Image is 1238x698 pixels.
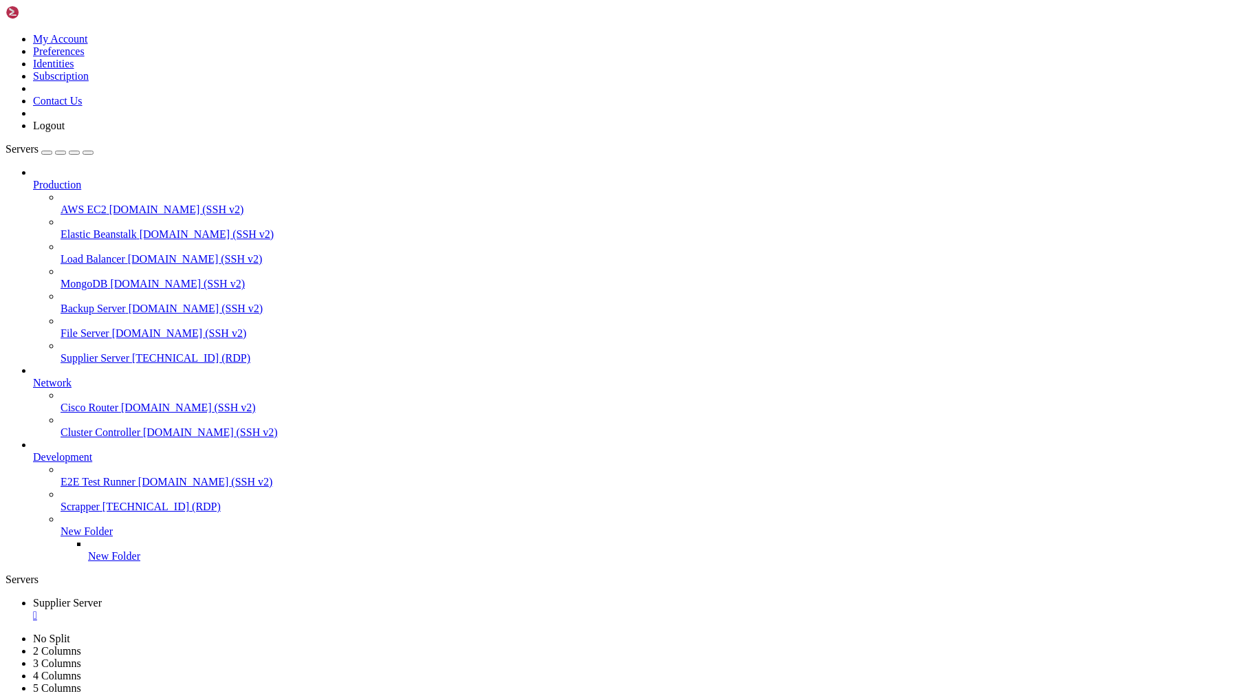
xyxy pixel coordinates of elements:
[61,315,1232,340] li: File Server [DOMAIN_NAME] (SSH v2)
[61,278,1232,290] a: MongoDB [DOMAIN_NAME] (SSH v2)
[61,488,1232,513] li: Scrapper [TECHNICAL_ID] (RDP)
[33,166,1232,364] li: Production
[6,574,1232,586] div: Servers
[61,303,1232,315] a: Backup Server [DOMAIN_NAME] (SSH v2)
[140,228,274,240] span: [DOMAIN_NAME] (SSH v2)
[6,143,39,155] span: Servers
[33,633,70,644] a: No Split
[61,463,1232,488] li: E2E Test Runner [DOMAIN_NAME] (SSH v2)
[61,389,1232,414] li: Cisco Router [DOMAIN_NAME] (SSH v2)
[61,278,107,290] span: MongoDB
[61,327,1232,340] a: File Server [DOMAIN_NAME] (SSH v2)
[33,682,81,694] a: 5 Columns
[61,253,125,265] span: Load Balancer
[121,402,256,413] span: [DOMAIN_NAME] (SSH v2)
[61,402,1232,414] a: Cisco Router [DOMAIN_NAME] (SSH v2)
[88,538,1232,563] li: New Folder
[61,525,1232,538] a: New Folder
[129,303,263,314] span: [DOMAIN_NAME] (SSH v2)
[61,513,1232,563] li: New Folder
[33,95,83,107] a: Contact Us
[33,58,74,69] a: Identities
[88,550,1232,563] a: New Folder
[33,451,92,463] span: Development
[33,645,81,657] a: 2 Columns
[102,501,221,512] span: [TECHNICAL_ID] (RDP)
[33,609,1232,622] a: 
[61,290,1232,315] li: Backup Server [DOMAIN_NAME] (SSH v2)
[33,377,72,389] span: Network
[61,204,107,215] span: AWS EC2
[61,228,137,240] span: Elastic Beanstalk
[61,476,1232,488] a: E2E Test Runner [DOMAIN_NAME] (SSH v2)
[61,476,135,488] span: E2E Test Runner
[6,143,94,155] a: Servers
[112,327,247,339] span: [DOMAIN_NAME] (SSH v2)
[33,70,89,82] a: Subscription
[61,414,1232,439] li: Cluster Controller [DOMAIN_NAME] (SSH v2)
[33,657,81,669] a: 3 Columns
[88,550,140,562] span: New Folder
[61,426,140,438] span: Cluster Controller
[132,352,250,364] span: [TECHNICAL_ID] (RDP)
[61,426,1232,439] a: Cluster Controller [DOMAIN_NAME] (SSH v2)
[61,352,1232,364] a: Supplier Server [TECHNICAL_ID] (RDP)
[33,120,65,131] a: Logout
[128,253,263,265] span: [DOMAIN_NAME] (SSH v2)
[61,253,1232,265] a: Load Balancer [DOMAIN_NAME] (SSH v2)
[33,439,1232,563] li: Development
[33,364,1232,439] li: Network
[61,327,109,339] span: File Server
[61,204,1232,216] a: AWS EC2 [DOMAIN_NAME] (SSH v2)
[109,204,244,215] span: [DOMAIN_NAME] (SSH v2)
[61,191,1232,216] li: AWS EC2 [DOMAIN_NAME] (SSH v2)
[61,340,1232,364] li: Supplier Server [TECHNICAL_ID] (RDP)
[33,451,1232,463] a: Development
[61,216,1232,241] li: Elastic Beanstalk [DOMAIN_NAME] (SSH v2)
[33,45,85,57] a: Preferences
[61,352,129,364] span: Supplier Server
[61,265,1232,290] li: MongoDB [DOMAIN_NAME] (SSH v2)
[61,402,118,413] span: Cisco Router
[6,6,85,19] img: Shellngn
[61,303,126,314] span: Backup Server
[61,241,1232,265] li: Load Balancer [DOMAIN_NAME] (SSH v2)
[61,501,1232,513] a: Scrapper [TECHNICAL_ID] (RDP)
[61,228,1232,241] a: Elastic Beanstalk [DOMAIN_NAME] (SSH v2)
[33,33,88,45] a: My Account
[33,179,1232,191] a: Production
[143,426,278,438] span: [DOMAIN_NAME] (SSH v2)
[138,476,273,488] span: [DOMAIN_NAME] (SSH v2)
[33,179,81,190] span: Production
[33,597,102,609] span: Supplier Server
[33,597,1232,622] a: Supplier Server
[61,525,113,537] span: New Folder
[33,377,1232,389] a: Network
[110,278,245,290] span: [DOMAIN_NAME] (SSH v2)
[33,670,81,681] a: 4 Columns
[61,501,100,512] span: Scrapper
